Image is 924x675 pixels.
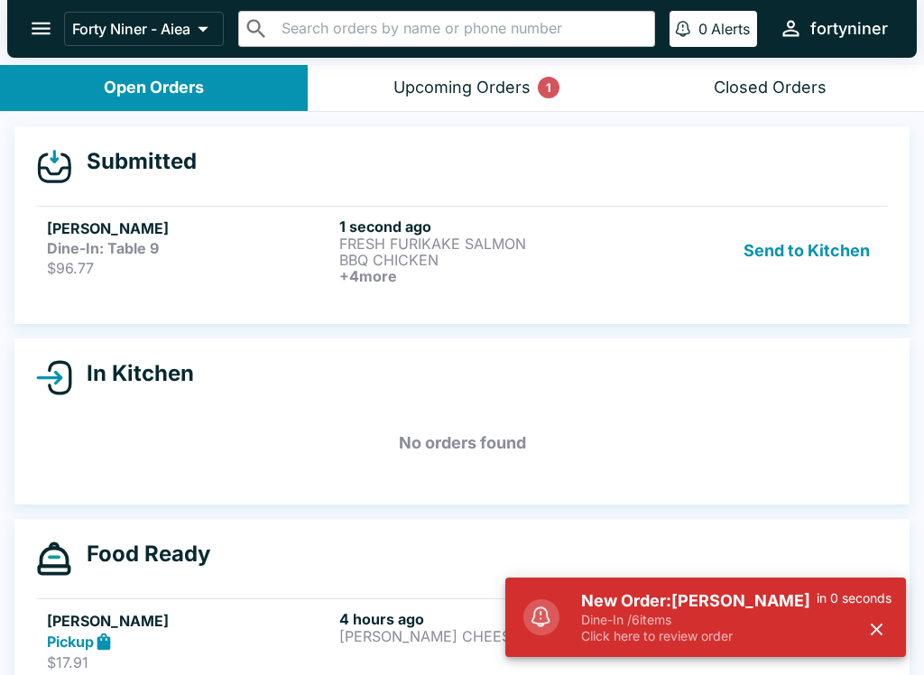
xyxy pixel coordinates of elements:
div: fortyniner [810,18,888,40]
p: FRESH FURIKAKE SALMON [339,236,624,252]
h5: No orders found [36,411,888,476]
button: open drawer [18,5,64,51]
p: $17.91 [47,653,332,671]
input: Search orders by name or phone number [276,16,647,42]
div: Closed Orders [714,78,827,98]
p: in 0 seconds [817,590,892,606]
a: [PERSON_NAME]Dine-In: Table 9$96.771 second agoFRESH FURIKAKE SALMONBBQ CHICKEN+4moreSend to Kitchen [36,206,888,295]
h6: 4 hours ago [339,610,624,628]
p: 0 [698,20,707,38]
div: Open Orders [104,78,204,98]
h4: Food Ready [72,541,210,568]
h4: Submitted [72,148,197,175]
strong: Dine-In: Table 9 [47,239,159,257]
button: fortyniner [772,9,895,48]
h5: New Order: [PERSON_NAME] [581,590,817,612]
p: [PERSON_NAME] CHEESEBURGER [339,628,624,644]
h6: 1 second ago [339,217,624,236]
button: Send to Kitchen [736,217,877,284]
strong: Pickup [47,633,94,651]
h5: [PERSON_NAME] [47,610,332,632]
p: Alerts [711,20,750,38]
p: Forty Niner - Aiea [72,20,190,38]
p: 1 [546,79,551,97]
p: BBQ CHICKEN [339,252,624,268]
button: Forty Niner - Aiea [64,12,224,46]
p: Dine-In / 6 items [581,612,817,628]
h5: [PERSON_NAME] [47,217,332,239]
h6: + 4 more [339,268,624,284]
p: Click here to review order [581,628,817,644]
p: $96.77 [47,259,332,277]
h4: In Kitchen [72,360,194,387]
div: Upcoming Orders [393,78,531,98]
